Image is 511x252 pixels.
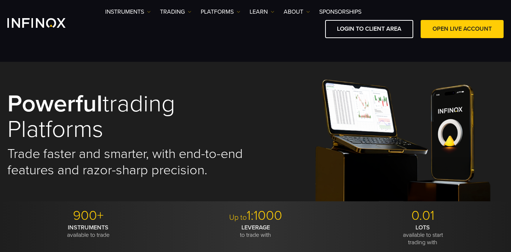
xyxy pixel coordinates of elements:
strong: LOTS [415,224,430,231]
p: available to trade [7,224,169,239]
p: to trade with [175,224,337,239]
p: available to start trading with [342,224,504,246]
a: INFINOX Logo [7,18,83,28]
strong: INSTRUMENTS [68,224,108,231]
h2: Trade faster and smarter, with end-to-end features and razor-sharp precision. [7,146,246,178]
strong: LEVERAGE [241,224,270,231]
a: PLATFORMS [201,7,240,16]
a: Learn [250,7,274,16]
p: 1:1000 [175,208,337,224]
a: TRADING [160,7,191,16]
p: 0.01 [342,208,504,224]
strong: Powerful [7,89,103,118]
a: Instruments [105,7,151,16]
h1: trading platforms [7,91,246,142]
a: LOGIN TO CLIENT AREA [325,20,413,38]
span: Up to [229,213,247,222]
a: SPONSORSHIPS [319,7,361,16]
a: OPEN LIVE ACCOUNT [421,20,504,38]
a: ABOUT [284,7,310,16]
p: 900+ [7,208,169,224]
